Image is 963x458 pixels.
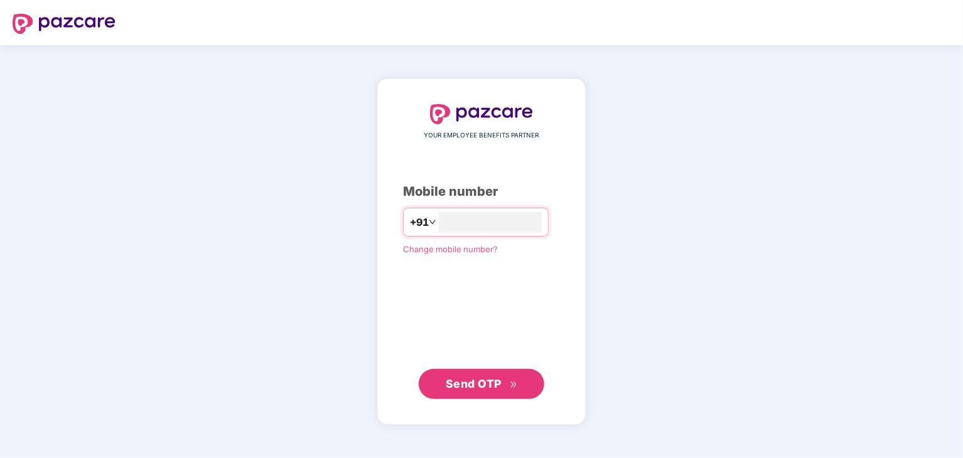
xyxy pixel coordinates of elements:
[410,215,429,230] span: +91
[429,218,436,226] span: down
[424,130,539,141] span: YOUR EMPLOYEE BENEFITS PARTNER
[419,369,544,399] button: Send OTPdouble-right
[510,381,518,389] span: double-right
[446,377,502,390] span: Send OTP
[403,244,498,254] a: Change mobile number?
[403,182,560,201] div: Mobile number
[430,104,533,124] img: logo
[13,14,116,34] img: logo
